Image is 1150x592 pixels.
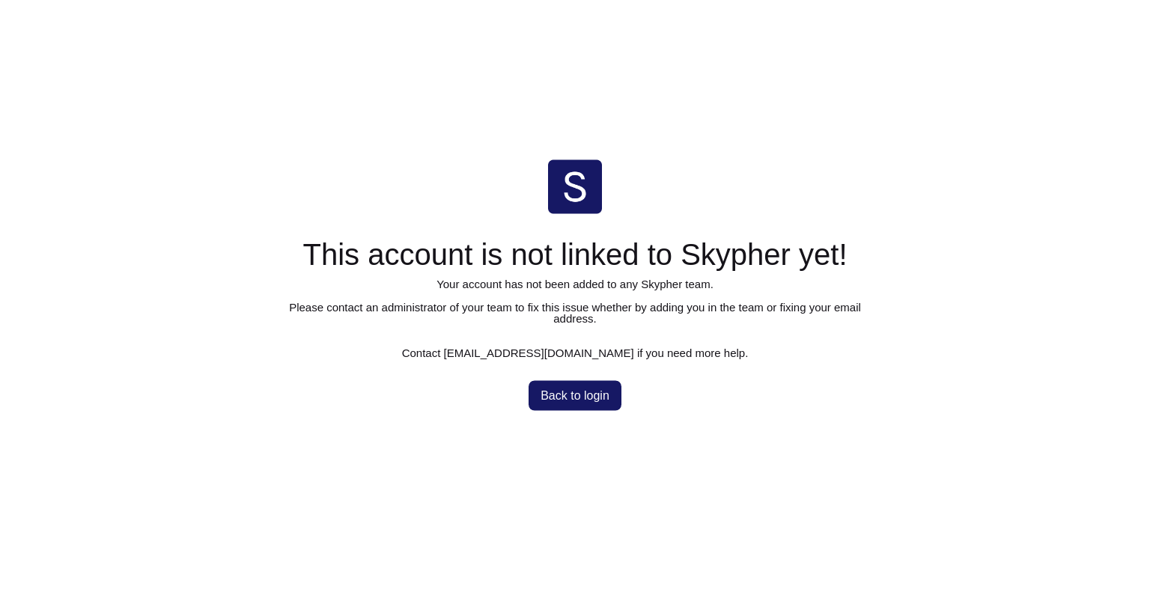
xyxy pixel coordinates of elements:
[287,236,862,272] h1: This account is not linked to Skypher yet!
[548,159,602,213] img: skypher
[287,301,862,323] p: Please contact an administrator of your team to fix this issue whether by adding you in the team ...
[287,278,862,289] p: Your account has not been added to any Skypher team.
[287,347,862,358] p: Contact [EMAIL_ADDRESS][DOMAIN_NAME] if you need more help.
[541,389,609,401] span: Back to login
[529,380,621,410] button: Back to login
